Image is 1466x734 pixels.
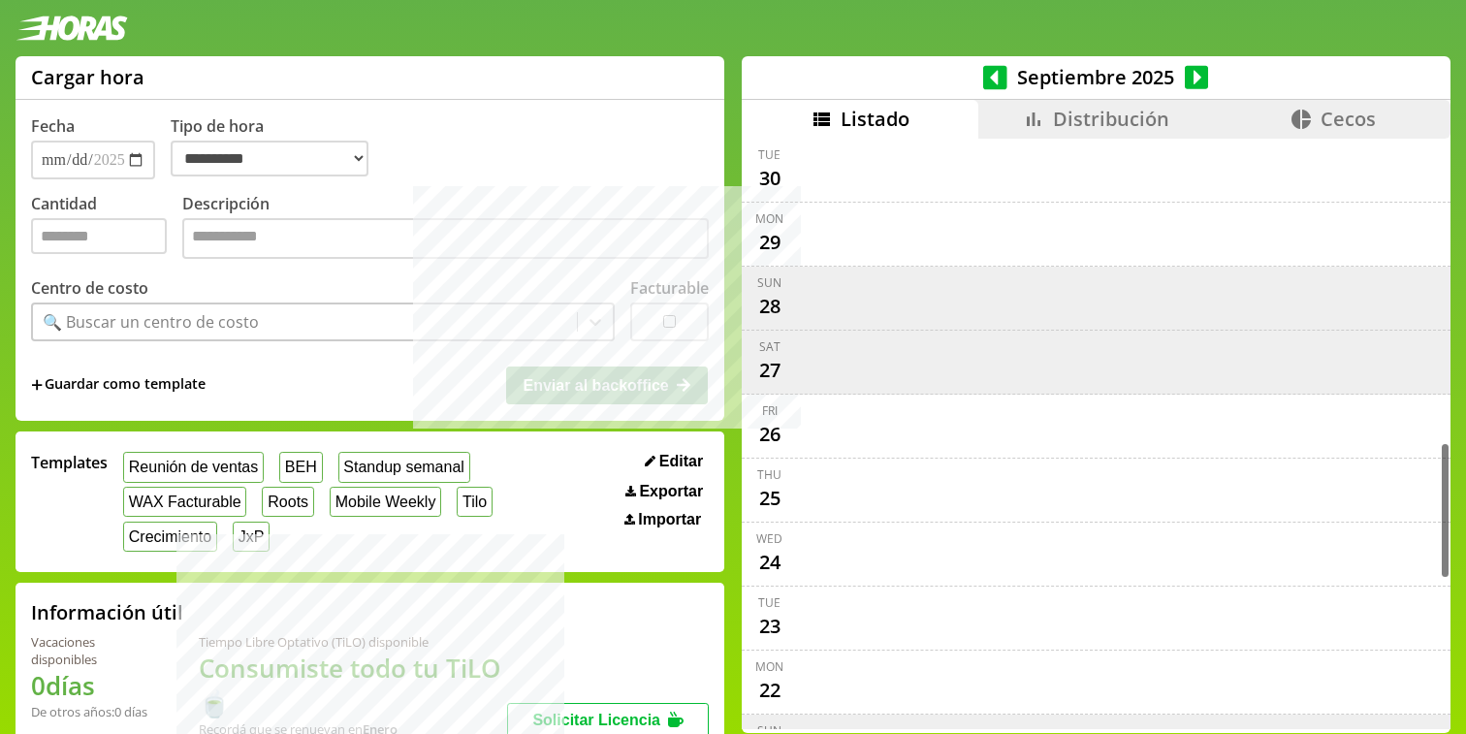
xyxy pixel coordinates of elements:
div: 🔍 Buscar un centro de costo [43,311,259,333]
div: Thu [757,466,781,483]
span: Cecos [1321,106,1376,132]
button: Editar [639,452,709,471]
div: 24 [754,547,785,578]
span: Listado [841,106,909,132]
button: Tilo [457,487,493,517]
img: logotipo [16,16,128,41]
div: Tiempo Libre Optativo (TiLO) disponible [199,633,508,651]
button: BEH [279,452,323,482]
button: WAX Facturable [123,487,246,517]
div: Mon [755,658,783,675]
h1: Cargar hora [31,64,144,90]
button: Exportar [620,482,709,501]
div: Sat [759,338,781,355]
label: Tipo de hora [171,115,384,179]
div: Sun [757,274,781,291]
div: 29 [754,227,785,258]
div: Tue [758,594,781,611]
span: Importar [638,511,701,528]
h1: 0 días [31,668,152,703]
span: Solicitar Licencia [532,712,660,728]
label: Fecha [31,115,75,137]
button: Roots [262,487,313,517]
button: Mobile Weekly [330,487,441,517]
button: Crecimiento [123,522,217,552]
div: 27 [754,355,785,386]
span: Septiembre 2025 [1007,64,1185,90]
span: + [31,374,43,396]
label: Cantidad [31,193,182,264]
textarea: Descripción [182,218,709,259]
span: Templates [31,452,108,473]
label: Descripción [182,193,709,264]
div: Vacaciones disponibles [31,633,152,668]
div: Mon [755,210,783,227]
button: Standup semanal [338,452,470,482]
div: 25 [754,483,785,514]
h2: Información útil [31,599,183,625]
div: 22 [754,675,785,706]
select: Tipo de hora [171,141,368,176]
label: Facturable [630,277,709,299]
input: Cantidad [31,218,167,254]
button: Reunión de ventas [123,452,264,482]
div: 30 [754,163,785,194]
div: Wed [756,530,782,547]
button: JxP [233,522,270,552]
div: 23 [754,611,785,642]
span: Exportar [639,483,703,500]
span: Distribución [1053,106,1169,132]
div: scrollable content [742,139,1450,730]
span: Editar [659,453,703,470]
span: +Guardar como template [31,374,206,396]
div: De otros años: 0 días [31,703,152,720]
h1: Consumiste todo tu TiLO 🍵 [199,651,508,720]
div: Fri [762,402,778,419]
div: 28 [754,291,785,322]
label: Centro de costo [31,277,148,299]
div: Tue [758,146,781,163]
div: 26 [754,419,785,450]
